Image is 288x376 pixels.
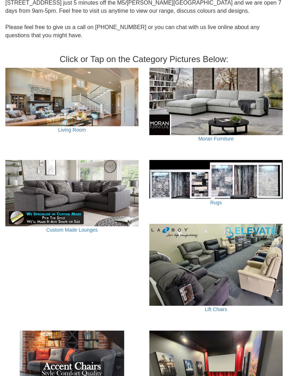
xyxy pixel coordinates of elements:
img: Living Room [5,68,139,127]
h3: Click or Tap on the Category Pictures Below: [5,55,283,64]
img: Custom Made Lounges [5,160,139,227]
img: Rugs [149,160,283,199]
img: Lift Chairs [149,224,283,306]
a: Moran Furniture [198,136,234,142]
a: Living Room [58,127,86,133]
a: Lift Chairs [205,307,227,313]
a: Custom Made Lounges [46,227,98,233]
img: Moran Furniture [149,68,283,136]
a: Rugs [210,200,222,206]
